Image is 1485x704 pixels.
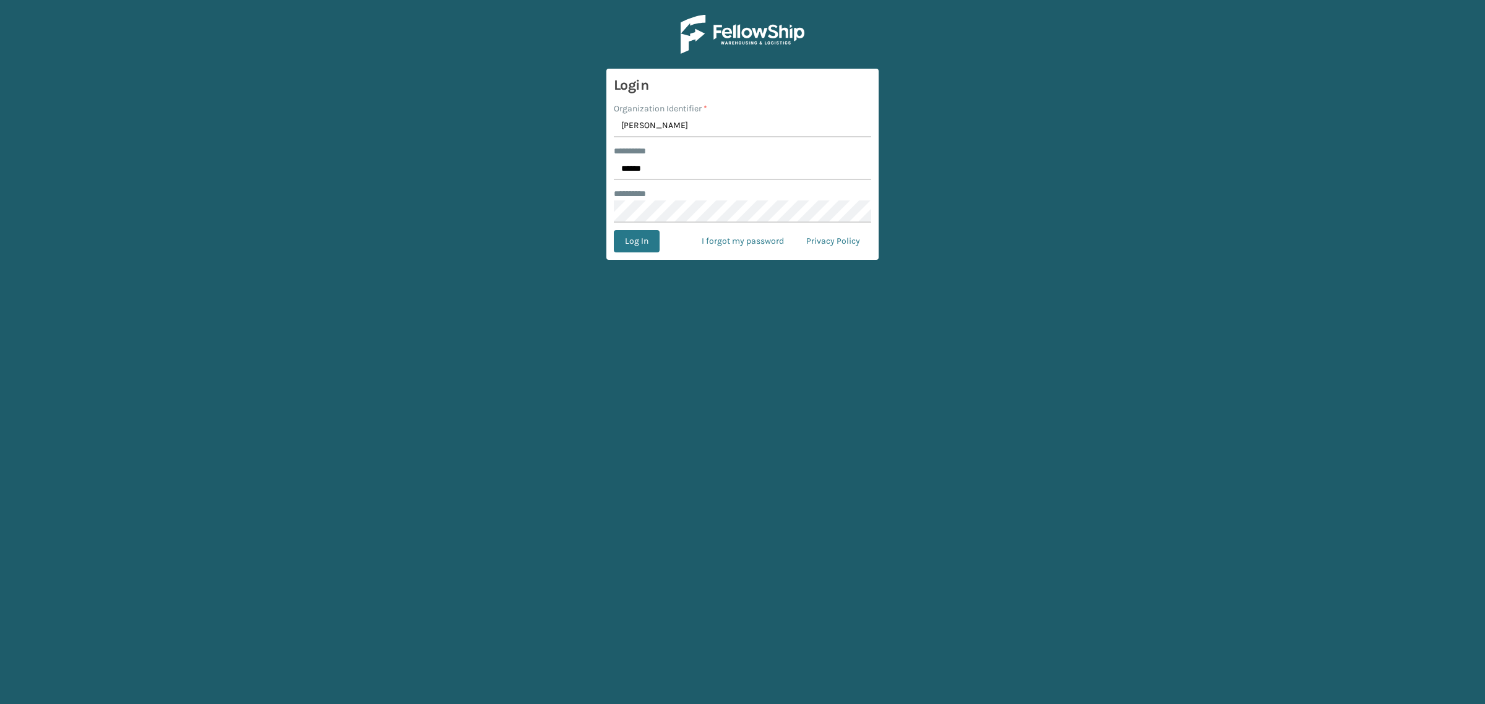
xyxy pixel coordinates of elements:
[795,230,871,252] a: Privacy Policy
[614,102,707,115] label: Organization Identifier
[691,230,795,252] a: I forgot my password
[614,230,660,252] button: Log In
[681,15,804,54] img: Logo
[614,76,871,95] h3: Login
